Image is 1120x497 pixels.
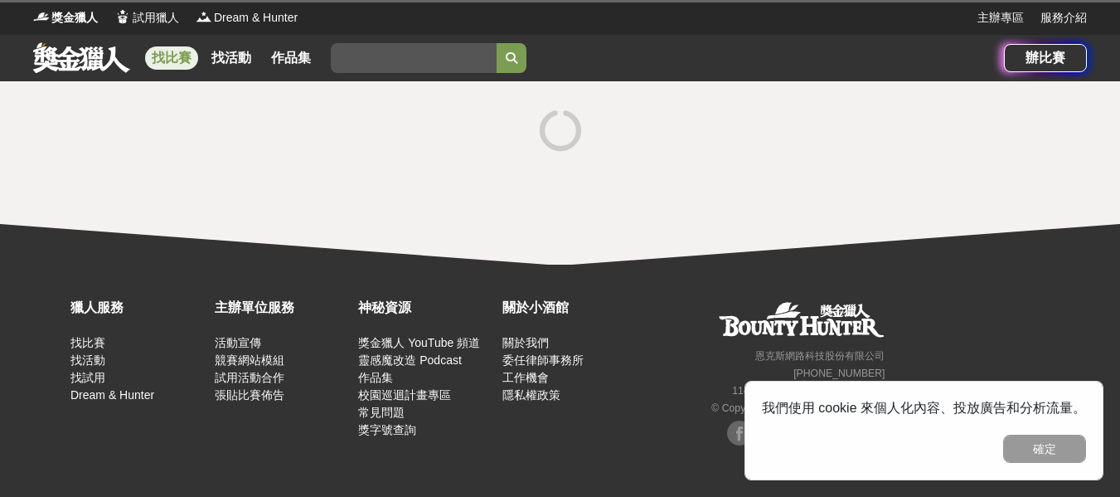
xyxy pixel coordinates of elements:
[755,350,885,362] small: 恩克斯網路科技股份有限公司
[762,401,1086,415] span: 我們使用 cookie 來個人化內容、投放廣告和分析流量。
[196,8,212,25] img: Logo
[33,9,98,27] a: Logo獎金獵人
[215,298,351,318] div: 主辦單位服務
[215,336,261,349] a: 活動宣傳
[114,8,131,25] img: Logo
[70,388,154,402] a: Dream & Hunter
[793,368,885,379] small: [PHONE_NUMBER]
[711,402,885,414] small: © Copyright 2025 . All Rights Reserved.
[215,371,284,384] a: 試用活動合作
[358,336,480,349] a: 獎金獵人 YouTube 頻道
[502,353,584,367] a: 委任律師事務所
[727,421,752,446] img: Facebook
[1040,9,1087,27] a: 服務介紹
[70,336,105,349] a: 找比賽
[70,353,105,367] a: 找活動
[51,9,98,27] span: 獎金獵人
[358,388,451,402] a: 校園巡迴計畫專區
[502,336,549,349] a: 關於我們
[358,406,405,419] a: 常見問題
[70,298,206,318] div: 獵人服務
[205,46,258,70] a: 找活動
[33,8,50,25] img: Logo
[502,298,638,318] div: 關於小酒館
[114,9,179,27] a: Logo試用獵人
[502,388,560,402] a: 隱私權政策
[502,371,549,384] a: 工作機會
[215,353,284,367] a: 競賽網站模組
[358,353,461,367] a: 靈感魔改造 Podcast
[358,371,393,384] a: 作品集
[977,9,1024,27] a: 主辦專區
[133,9,179,27] span: 試用獵人
[214,9,298,27] span: Dream & Hunter
[264,46,318,70] a: 作品集
[215,388,284,402] a: 張貼比賽佈告
[358,298,494,318] div: 神秘資源
[358,423,416,436] a: 獎字號查詢
[1004,44,1087,72] a: 辦比賽
[196,9,298,27] a: LogoDream & Hunter
[1003,435,1086,463] button: 確定
[70,371,105,384] a: 找試用
[145,46,198,70] a: 找比賽
[732,385,885,397] small: 11494 [STREET_ADDRESS] 3 樓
